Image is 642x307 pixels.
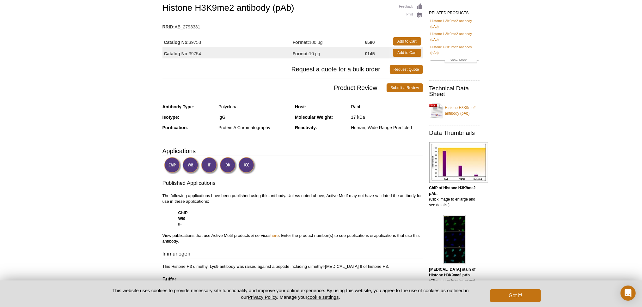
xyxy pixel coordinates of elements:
a: Privacy Policy [248,294,277,300]
td: 100 µg [293,36,365,47]
button: cookie settings [307,294,339,300]
strong: Format: [293,51,309,57]
img: Histone H3K9me2 antibody (pAb) tested by ChIP. [429,142,488,183]
td: 39753 [162,36,293,47]
img: Immunofluorescence Validated [201,157,218,174]
a: Add to Cart [393,49,421,57]
strong: WB [178,216,185,221]
td: 10 µg [293,47,365,58]
span: Product Review [162,83,387,92]
a: Show More [431,57,479,64]
strong: €145 [365,51,375,57]
h3: Immunogen [162,250,423,259]
b: ChIP of Histone H3K9me2 pAb. [429,186,476,196]
a: Histone H3K9me2 antibody (pAb) [431,18,479,29]
p: (Click image to enlarge and see details.) [429,267,480,289]
div: 17 kDa [351,114,423,120]
img: ChIP Validated [164,157,181,174]
h3: Published Applications [162,179,423,188]
div: Polyclonal [218,104,290,110]
td: 39754 [162,47,293,58]
strong: Isotype: [162,115,180,120]
div: IgG [218,114,290,120]
p: (Click image to enlarge and see details.) [429,185,480,208]
img: Dot Blot Validated [220,157,237,174]
a: Submit a Review [387,83,423,92]
a: Request Quote [390,65,423,74]
a: Histone H3K9me2 antibody (pAb) [429,101,480,120]
a: Histone H3K9me2 antibody (pAb) [431,31,479,42]
strong: Antibody Type: [162,104,194,109]
h2: RELATED PRODUCTS [429,6,480,17]
strong: Host: [295,104,306,109]
div: Open Intercom Messenger [621,286,636,301]
span: Request a quote for a bulk order [162,65,390,74]
a: Print [399,12,423,19]
strong: €580 [365,39,375,45]
strong: Purification: [162,125,188,130]
strong: Catalog No: [164,51,189,57]
td: AB_2793331 [162,20,423,30]
p: The following applications have been published using this antibody. Unless noted above, Active Mo... [162,193,423,244]
p: This website uses cookies to provide necessary site functionality and improve your online experie... [101,287,480,300]
h2: Technical Data Sheet [429,86,480,97]
a: Add to Cart [393,37,421,45]
strong: Catalog No: [164,39,189,45]
p: This Histone H3 dimethyl Lys9 antibody was raised against a peptide including dimethyl-[MEDICAL_D... [162,264,423,269]
strong: Molecular Weight: [295,115,333,120]
h3: Applications [162,146,423,156]
a: here [271,233,279,238]
img: Histone H3K9me2 antibody (pAb) tested by immunofluorescence. [443,215,466,264]
h3: Buffer [162,276,423,285]
strong: ChIP [178,210,188,215]
h2: Data Thumbnails [429,130,480,136]
a: Histone H3K9me2 antibody (pAb) [431,44,479,56]
strong: Reactivity: [295,125,317,130]
strong: Format: [293,39,309,45]
img: Immunocytochemistry Validated [238,157,256,174]
div: Protein A Chromatography [218,125,290,130]
a: Feedback [399,3,423,10]
h1: Histone H3K9me2 antibody (pAb) [162,3,423,14]
div: Rabbit [351,104,423,110]
img: Western Blot Validated [182,157,200,174]
b: [MEDICAL_DATA] stain of Histone H3K9me2 pAb. [429,267,476,277]
strong: RRID: [162,24,175,30]
div: Human, Wide Range Predicted [351,125,423,130]
button: Got it! [490,289,541,302]
strong: IF [178,222,182,226]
